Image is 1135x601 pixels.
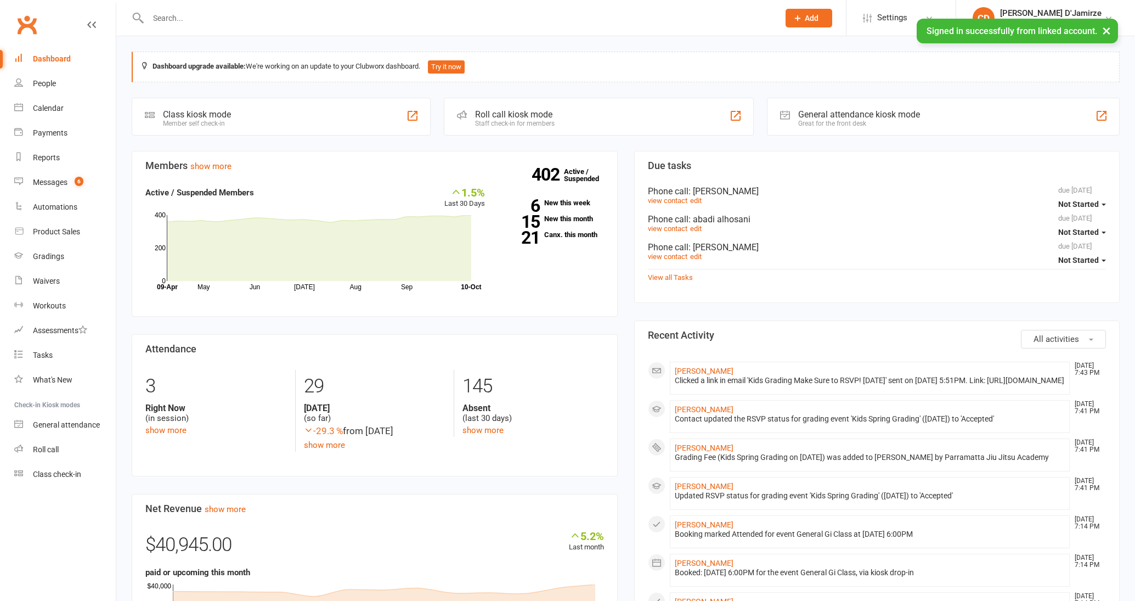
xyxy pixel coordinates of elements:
[444,186,485,198] div: 1.5%
[14,368,116,392] a: What's New
[688,214,750,224] span: : abadi alhosani
[75,177,83,186] span: 6
[145,530,604,566] div: $40,945.00
[14,462,116,487] a: Class kiosk mode
[14,145,116,170] a: Reports
[690,196,702,205] a: edit
[648,186,1106,196] div: Phone call
[33,420,100,429] div: General attendance
[648,252,687,261] a: view contact
[145,403,287,413] strong: Right Now
[33,128,67,137] div: Payments
[1069,362,1105,377] time: [DATE] 7:43 PM
[675,530,1065,539] div: Booking marked Attended for event General Gi Class at [DATE] 6:00PM
[1000,8,1104,18] div: [PERSON_NAME] D'Jamirze
[675,559,733,568] a: [PERSON_NAME]
[304,370,445,403] div: 29
[13,11,41,38] a: Clubworx
[1058,200,1099,209] span: Not Started
[145,10,772,26] input: Search...
[475,120,555,127] div: Staff check-in for members
[153,62,246,70] strong: Dashboard upgrade available:
[145,188,254,198] strong: Active / Suspended Members
[205,504,246,514] a: show more
[428,60,465,74] button: Try it now
[163,109,231,120] div: Class kiosk mode
[33,227,80,236] div: Product Sales
[1097,19,1116,42] button: ×
[145,568,250,577] strong: paid or upcoming this month
[688,242,759,252] span: : [PERSON_NAME]
[304,424,445,439] div: from [DATE]
[145,370,287,403] div: 3
[501,199,603,206] a: 6New this week
[798,109,920,120] div: General attendance kiosk mode
[33,153,60,162] div: Reports
[675,376,1065,385] div: Clicked a link in email 'Kids Grading Make Sure to RSVP! [DATE]' sent on [DATE] 5:51PM. Link: [UR...
[14,195,116,220] a: Automations
[675,482,733,491] a: [PERSON_NAME]
[1058,222,1106,242] button: Not Started
[927,26,1097,36] span: Signed in successfully from linked account.
[648,330,1106,341] h3: Recent Activity
[1069,401,1105,415] time: [DATE] 7:41 PM
[501,198,540,214] strong: 6
[145,503,604,514] h3: Net Revenue
[501,214,540,230] strong: 15
[648,242,1106,252] div: Phone call
[14,121,116,145] a: Payments
[877,5,907,30] span: Settings
[190,161,231,171] a: show more
[475,109,555,120] div: Roll call kiosk mode
[569,530,604,542] div: 5.2%
[1069,439,1105,453] time: [DATE] 7:41 PM
[462,370,603,403] div: 145
[675,443,733,452] a: [PERSON_NAME]
[1021,330,1106,349] button: All activities
[1058,228,1099,237] span: Not Started
[304,440,345,450] a: show more
[33,351,53,360] div: Tasks
[675,453,1065,462] div: Grading Fee (Kids Spring Grading on [DATE]) was added to [PERSON_NAME] by Parramatta Jiu Jitsu Ac...
[569,530,604,553] div: Last month
[14,413,116,437] a: General attendance kiosk mode
[501,231,603,238] a: 21Canx. this month
[798,120,920,127] div: Great for the front desk
[14,294,116,318] a: Workouts
[304,403,445,413] strong: [DATE]
[33,326,87,335] div: Assessments
[145,160,604,171] h3: Members
[675,414,1065,424] div: Contact updated the RSVP status for grading event 'Kids Spring Grading' ([DATE]) to 'Accepted'
[444,186,485,210] div: Last 30 Days
[564,160,612,190] a: 402Active / Suspended
[501,215,603,222] a: 15New this month
[163,120,231,127] div: Member self check-in
[675,367,733,375] a: [PERSON_NAME]
[648,196,687,205] a: view contact
[145,344,604,355] h3: Attendance
[33,79,56,88] div: People
[14,96,116,121] a: Calendar
[132,52,1120,82] div: We're working on an update to your Clubworx dashboard.
[648,224,687,233] a: view contact
[33,178,67,187] div: Messages
[1058,194,1106,214] button: Not Started
[1034,334,1079,344] span: All activities
[33,301,66,310] div: Workouts
[145,403,287,424] div: (in session)
[14,170,116,195] a: Messages 6
[33,252,64,261] div: Gradings
[1069,554,1105,569] time: [DATE] 7:14 PM
[690,224,702,233] a: edit
[532,166,564,183] strong: 402
[462,403,603,424] div: (last 30 days)
[1000,18,1104,28] div: Parramatta Jiu Jitsu Academy
[33,445,59,454] div: Roll call
[805,14,818,23] span: Add
[14,47,116,71] a: Dashboard
[14,343,116,368] a: Tasks
[33,203,77,211] div: Automations
[648,160,1106,171] h3: Due tasks
[786,9,832,27] button: Add
[688,186,759,196] span: : [PERSON_NAME]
